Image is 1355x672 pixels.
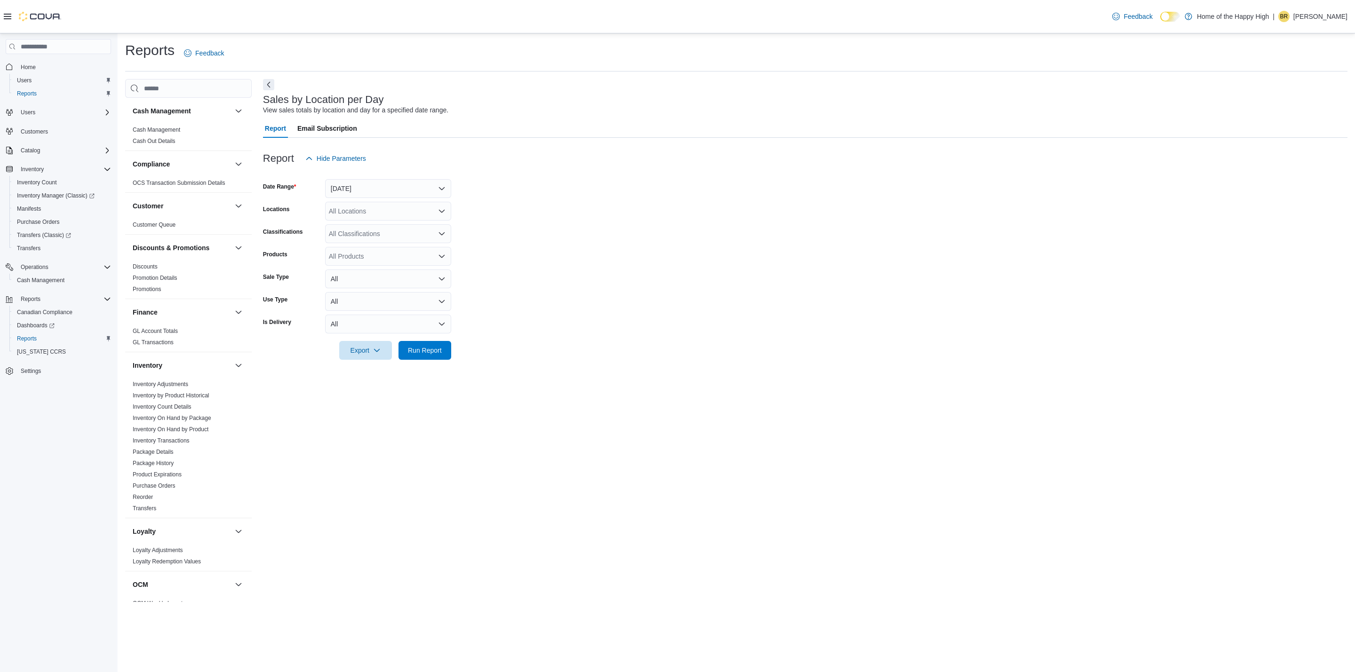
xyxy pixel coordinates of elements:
h3: Customer [133,201,163,211]
span: Settings [17,365,111,377]
button: All [325,292,451,311]
h3: Compliance [133,159,170,169]
button: Transfers [9,242,115,255]
a: Cash Out Details [133,138,175,144]
span: Inventory Count [13,177,111,188]
a: Dashboards [9,319,115,332]
button: Export [339,341,392,360]
a: Customers [17,126,52,137]
span: Loyalty Redemption Values [133,558,201,565]
span: BR [1280,11,1288,22]
a: Feedback [180,44,228,63]
button: Purchase Orders [9,215,115,229]
a: Inventory Count Details [133,403,191,410]
button: Manifests [9,202,115,215]
label: Sale Type [263,273,289,281]
label: Products [263,251,287,258]
img: Cova [19,12,61,21]
a: Cash Management [13,275,68,286]
label: Is Delivery [263,318,291,326]
button: Cash Management [133,106,231,116]
a: Discounts [133,263,158,270]
button: Next [263,79,274,90]
span: Reports [21,295,40,303]
button: Users [17,107,39,118]
a: Transfers [133,505,156,512]
div: Branden Rowsell [1278,11,1290,22]
div: Discounts & Promotions [125,261,252,299]
span: Cash Management [17,277,64,284]
div: View sales totals by location and day for a specified date range. [263,105,448,115]
button: Catalog [2,144,115,157]
span: Inventory Adjustments [133,380,188,388]
button: Open list of options [438,253,446,260]
button: Inventory Count [9,176,115,189]
span: Catalog [17,145,111,156]
span: Dashboards [13,320,111,331]
a: Inventory by Product Historical [133,392,209,399]
a: OCM Weekly Inventory [133,600,191,607]
a: OCS Transaction Submission Details [133,180,225,186]
span: Promotion Details [133,274,177,282]
span: Inventory [17,164,111,175]
div: Compliance [125,177,252,192]
h3: Sales by Location per Day [263,94,384,105]
button: Loyalty [133,527,231,536]
span: Inventory [21,166,44,173]
span: Feedback [195,48,224,58]
div: Inventory [125,379,252,518]
span: Export [345,341,386,360]
span: Reports [17,335,37,342]
span: Inventory On Hand by Product [133,426,208,433]
button: Reports [9,87,115,100]
button: All [325,269,451,288]
button: Customer [133,201,231,211]
span: Report [265,119,286,138]
a: Package Details [133,449,174,455]
span: Catalog [21,147,40,154]
span: Transfers [17,245,40,252]
span: Purchase Orders [13,216,111,228]
span: Inventory Manager (Classic) [17,192,95,199]
button: Cash Management [9,274,115,287]
span: Customers [17,126,111,137]
a: Reports [13,88,40,99]
span: Transfers (Classic) [13,229,111,241]
label: Locations [263,206,290,213]
button: [DATE] [325,179,451,198]
a: Reorder [133,494,153,500]
span: Home [21,63,36,71]
div: Finance [125,325,252,352]
span: Hide Parameters [317,154,366,163]
span: Cash Out Details [133,137,175,145]
p: | [1273,11,1275,22]
a: Reports [13,333,40,344]
span: Email Subscription [297,119,357,138]
button: Compliance [233,158,244,170]
button: Reports [2,293,115,306]
span: Reports [13,333,111,344]
span: Feedback [1124,12,1152,21]
h3: Discounts & Promotions [133,243,209,253]
a: Inventory Transactions [133,437,190,444]
span: Transfers [13,243,111,254]
span: Run Report [408,346,442,355]
span: Canadian Compliance [13,307,111,318]
label: Classifications [263,228,303,236]
button: Catalog [17,145,44,156]
button: Reports [9,332,115,345]
label: Date Range [263,183,296,190]
span: Discounts [133,263,158,270]
span: Package Details [133,448,174,456]
button: Users [2,106,115,119]
span: Washington CCRS [13,346,111,357]
span: Reports [17,293,111,305]
a: Users [13,75,35,86]
button: Run Report [399,341,451,360]
span: Inventory Count [17,179,57,186]
span: Promotions [133,285,161,293]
